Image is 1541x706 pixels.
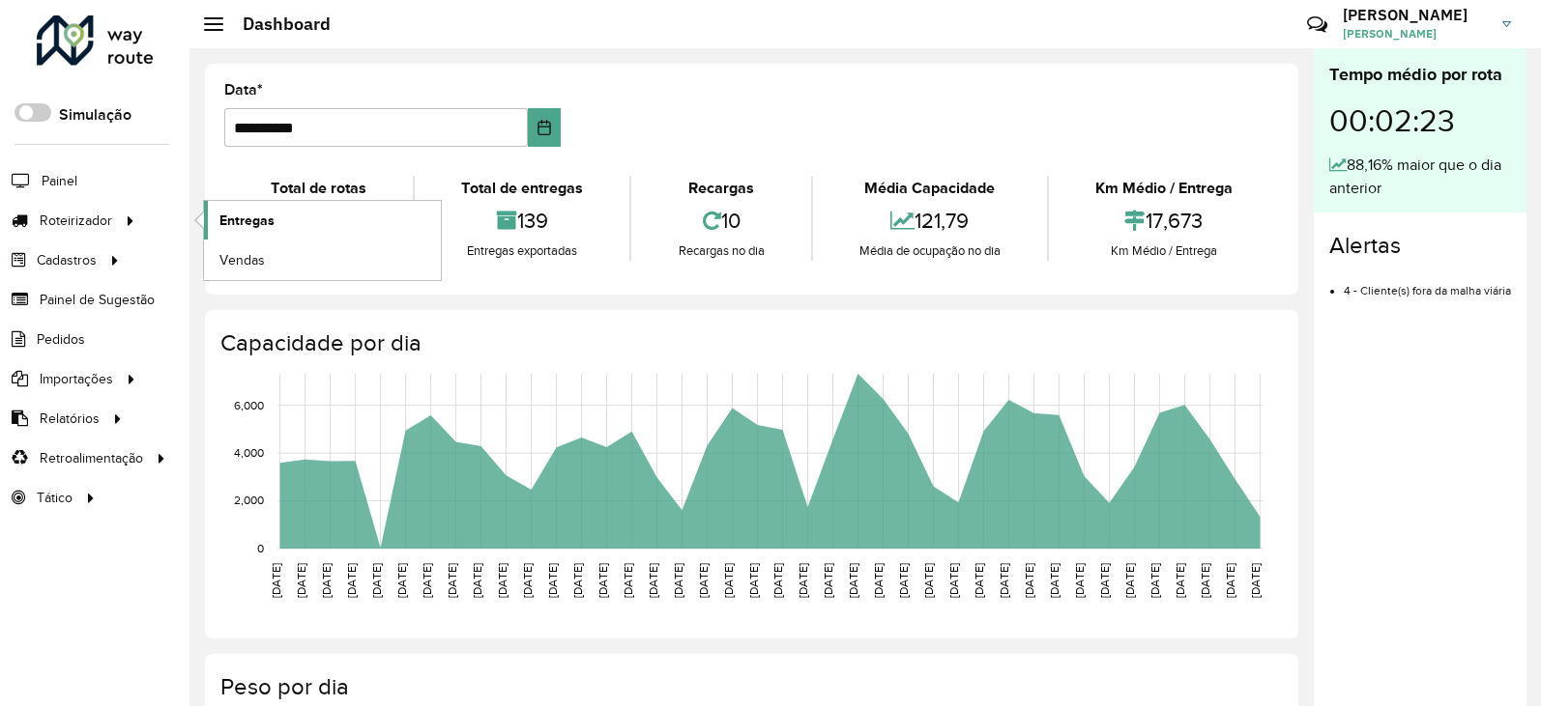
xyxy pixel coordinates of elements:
text: [DATE] [1174,563,1186,598]
text: [DATE] [897,563,910,598]
span: Retroalimentação [40,448,143,468]
a: Vendas [204,240,441,279]
text: [DATE] [1199,563,1211,598]
text: [DATE] [722,563,735,598]
text: [DATE] [1148,563,1161,598]
text: [DATE] [672,563,684,598]
span: [PERSON_NAME] [1343,25,1488,42]
h4: Alertas [1329,232,1511,260]
span: Tático [37,488,73,508]
h4: Capacidade por dia [220,329,1279,357]
div: Km Médio / Entrega [1054,241,1274,261]
text: [DATE] [521,563,534,598]
div: Tempo médio por rota [1329,62,1511,88]
div: Média Capacidade [818,177,1042,200]
text: [DATE] [1073,563,1086,598]
label: Simulação [59,103,131,127]
div: 17,673 [1054,200,1274,241]
div: Entregas exportadas [420,241,625,261]
h4: Peso por dia [220,673,1279,701]
span: Painel de Sugestão [40,290,155,310]
text: [DATE] [571,563,584,598]
div: Recargas no dia [636,241,805,261]
text: 6,000 [234,399,264,411]
div: 00:02:23 [1329,88,1511,154]
text: [DATE] [270,563,282,598]
text: [DATE] [1123,563,1136,598]
a: Contato Rápido [1296,4,1338,45]
div: 10 [636,200,805,241]
text: [DATE] [747,563,760,598]
text: 0 [257,542,264,554]
h2: Dashboard [223,14,331,35]
text: 2,000 [234,494,264,507]
text: [DATE] [697,563,710,598]
li: 4 - Cliente(s) fora da malha viária [1344,268,1511,299]
text: [DATE] [471,563,483,598]
text: [DATE] [1224,563,1236,598]
span: Pedidos [37,329,85,350]
span: Cadastros [37,250,97,270]
button: Choose Date [528,108,561,147]
text: [DATE] [797,563,809,598]
text: [DATE] [370,563,383,598]
div: Média de ocupação no dia [818,241,1042,261]
span: Roteirizador [40,211,112,231]
span: Relatórios [40,409,100,429]
div: Km Médio / Entrega [1054,177,1274,200]
span: Vendas [219,250,265,270]
text: [DATE] [872,563,885,598]
div: Total de rotas [229,177,408,200]
span: Painel [42,171,77,191]
text: [DATE] [973,563,985,598]
text: [DATE] [1098,563,1111,598]
div: Total de entregas [420,177,625,200]
div: 139 [420,200,625,241]
a: Entregas [204,201,441,240]
text: [DATE] [320,563,333,598]
text: [DATE] [771,563,784,598]
text: [DATE] [947,563,960,598]
text: [DATE] [446,563,458,598]
text: [DATE] [622,563,634,598]
text: [DATE] [395,563,408,598]
text: [DATE] [546,563,559,598]
text: 4,000 [234,446,264,459]
text: [DATE] [647,563,659,598]
text: [DATE] [295,563,307,598]
text: [DATE] [596,563,609,598]
text: [DATE] [998,563,1010,598]
span: Entregas [219,211,275,231]
text: [DATE] [1023,563,1035,598]
text: [DATE] [922,563,935,598]
div: 121,79 [818,200,1042,241]
label: Data [224,78,263,101]
text: [DATE] [847,563,859,598]
div: 88,16% maior que o dia anterior [1329,154,1511,200]
text: [DATE] [822,563,834,598]
text: [DATE] [421,563,433,598]
text: [DATE] [496,563,509,598]
text: [DATE] [1249,563,1262,598]
h3: [PERSON_NAME] [1343,6,1488,24]
div: Recargas [636,177,805,200]
text: [DATE] [1048,563,1061,598]
text: [DATE] [345,563,358,598]
span: Importações [40,369,113,389]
